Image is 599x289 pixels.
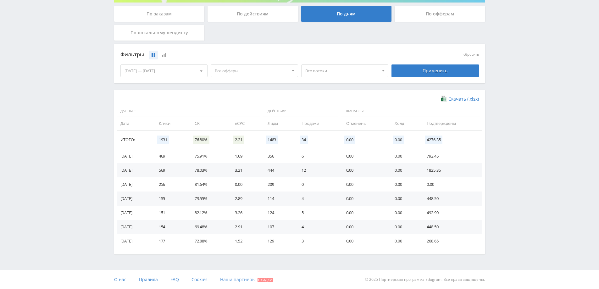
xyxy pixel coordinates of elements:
span: 1483 [266,136,278,144]
td: 356 [261,149,295,163]
td: 0.00 [340,149,389,163]
td: 469 [153,149,188,163]
td: [DATE] [117,220,153,234]
td: 256 [153,177,188,192]
td: 2.89 [229,192,261,206]
span: 34 [300,136,308,144]
td: 69.48% [188,220,229,234]
td: 0.00 [340,192,389,206]
span: 4276.35 [425,136,442,144]
a: О нас [114,270,126,289]
td: Лиды [261,116,295,131]
a: Скачать (.xlsx) [441,96,479,102]
span: Правила [139,276,158,282]
td: 0.00 [340,177,389,192]
td: [DATE] [117,177,153,192]
td: 107 [261,220,295,234]
img: xlsx [441,96,446,102]
div: © 2025 Партнёрская программа Edugram. Все права защищены. [302,270,485,289]
td: 6 [295,149,340,163]
td: 81.64% [188,177,229,192]
span: Наши партнеры [220,276,256,282]
td: 72.88% [188,234,229,248]
td: 1.69 [229,149,261,163]
td: 448.50 [420,220,482,234]
td: 492.90 [420,206,482,220]
td: 0.00 [340,206,389,220]
div: По дням [301,6,392,22]
td: 0.00 [388,177,420,192]
td: eCPC [229,116,261,131]
td: 155 [153,192,188,206]
span: 0.00 [344,136,355,144]
td: 3.26 [229,206,261,220]
a: Наши партнеры Скидки [220,270,273,289]
td: 4 [295,192,340,206]
td: CR [188,116,229,131]
td: Холд [388,116,420,131]
td: [DATE] [117,163,153,177]
span: Финансы: [341,106,480,117]
span: Действия: [263,106,338,117]
td: Подтверждены [420,116,482,131]
td: 444 [261,163,295,177]
td: 73.55% [188,192,229,206]
td: 0.00 [388,206,420,220]
td: 3.21 [229,163,261,177]
td: 78.03% [188,163,229,177]
span: Скидки [258,278,273,282]
span: 2.21 [233,136,244,144]
td: 0.00 [229,177,261,192]
td: 12 [295,163,340,177]
td: 0.00 [388,163,420,177]
td: 75.91% [188,149,229,163]
td: 3 [295,234,340,248]
span: Все офферы [215,65,288,77]
td: 4 [295,220,340,234]
td: 268.65 [420,234,482,248]
a: Правила [139,270,158,289]
a: FAQ [170,270,179,289]
div: По локальному лендингу [114,25,205,41]
td: 0.00 [388,220,420,234]
a: Cookies [191,270,208,289]
td: 129 [261,234,295,248]
td: 0.00 [340,234,389,248]
span: FAQ [170,276,179,282]
td: Клики [153,116,188,131]
div: Фильтры [120,50,389,59]
td: [DATE] [117,149,153,163]
td: 177 [153,234,188,248]
td: 82.12% [188,206,229,220]
span: Cookies [191,276,208,282]
div: По офферам [395,6,485,22]
td: 0.00 [340,220,389,234]
span: 76.80% [193,136,209,144]
td: [DATE] [117,192,153,206]
div: [DATE] — [DATE] [121,65,208,77]
td: 0 [295,177,340,192]
div: Применить [391,64,479,77]
td: 151 [153,206,188,220]
span: Все потоки [305,65,379,77]
td: 569 [153,163,188,177]
td: 124 [261,206,295,220]
span: О нас [114,276,126,282]
span: Данные: [117,106,260,117]
div: По действиям [208,6,298,22]
span: 0.00 [393,136,404,144]
td: [DATE] [117,206,153,220]
div: По заказам [114,6,205,22]
td: Отменены [340,116,389,131]
td: [DATE] [117,234,153,248]
button: сбросить [463,53,479,57]
td: 1825.35 [420,163,482,177]
td: 1.52 [229,234,261,248]
td: Продажи [295,116,340,131]
td: Итого: [117,131,153,149]
td: 792.45 [420,149,482,163]
td: 0.00 [388,234,420,248]
td: 448.50 [420,192,482,206]
td: 209 [261,177,295,192]
span: Скачать (.xlsx) [448,97,479,102]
